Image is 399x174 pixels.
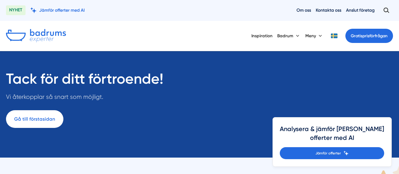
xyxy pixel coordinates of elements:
[346,7,375,13] a: Anslut företag
[316,7,341,13] a: Kontakta oss
[6,92,163,105] p: Vi återkopplar så snart som möjligt.
[6,110,63,128] a: Gå till förstasidan
[305,28,323,44] button: Meny
[280,147,384,159] a: Jämför offerter
[6,70,163,93] h1: Tack för ditt förtroende!
[345,29,393,43] a: Gratisprisförfrågan
[296,7,311,13] a: Om oss
[39,7,85,13] span: Jämför offerter med AI
[280,125,384,147] h4: Analysera & jämför [PERSON_NAME] offerter med AI
[351,33,362,38] span: Gratis
[251,28,273,44] a: Inspiration
[6,5,26,15] span: NYHET
[315,150,341,156] span: Jämför offerter
[6,29,66,42] img: Badrumsexperter.se logotyp
[30,7,85,13] a: Jämför offerter med AI
[277,28,301,44] button: Badrum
